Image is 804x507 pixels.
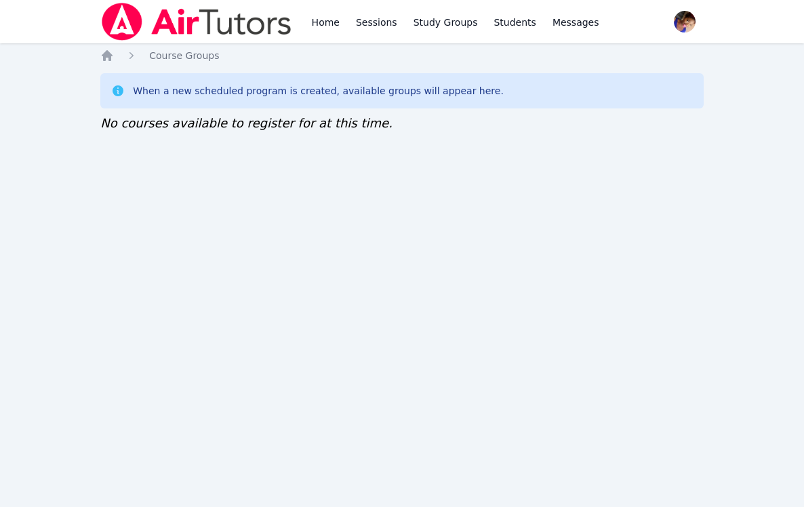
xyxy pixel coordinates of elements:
span: Course Groups [149,50,219,61]
img: Air Tutors [100,3,292,41]
nav: Breadcrumb [100,49,704,62]
a: Course Groups [149,49,219,62]
span: Messages [552,16,599,29]
div: When a new scheduled program is created, available groups will appear here. [133,84,504,98]
span: No courses available to register for at this time. [100,116,393,130]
